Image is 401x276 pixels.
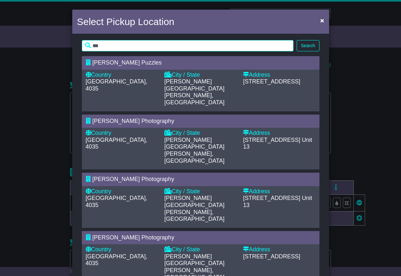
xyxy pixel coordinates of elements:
[243,188,315,195] div: Address
[164,137,224,164] span: [PERSON_NAME][GEOGRAPHIC_DATA][PERSON_NAME], [GEOGRAPHIC_DATA]
[164,195,224,222] span: [PERSON_NAME][GEOGRAPHIC_DATA][PERSON_NAME], [GEOGRAPHIC_DATA]
[86,188,158,195] div: Country
[243,72,315,79] div: Address
[243,78,300,85] span: [STREET_ADDRESS]
[164,72,237,79] div: City / State
[92,59,162,66] span: [PERSON_NAME] Puzzles
[164,130,237,137] div: City / State
[164,188,237,195] div: City / State
[86,137,147,150] span: [GEOGRAPHIC_DATA], 4035
[243,246,315,253] div: Address
[92,118,174,124] span: [PERSON_NAME] Photography
[243,195,312,208] span: Unit 13
[86,130,158,137] div: Country
[243,137,300,143] span: [STREET_ADDRESS]
[297,40,319,51] button: Search
[77,14,175,29] h4: Select Pickup Location
[86,246,158,253] div: Country
[92,176,174,182] span: [PERSON_NAME] Photography
[317,14,327,27] button: Close
[86,195,147,208] span: [GEOGRAPHIC_DATA], 4035
[86,253,147,267] span: [GEOGRAPHIC_DATA], 4035
[320,17,324,24] span: ×
[243,253,300,260] span: [STREET_ADDRESS]
[164,78,224,106] span: [PERSON_NAME][GEOGRAPHIC_DATA][PERSON_NAME], [GEOGRAPHIC_DATA]
[86,78,147,92] span: [GEOGRAPHIC_DATA], 4035
[164,246,237,253] div: City / State
[86,72,158,79] div: Country
[92,234,174,241] span: [PERSON_NAME] Photography
[243,130,315,137] div: Address
[243,137,312,150] span: Unit 13
[243,195,300,201] span: [STREET_ADDRESS]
